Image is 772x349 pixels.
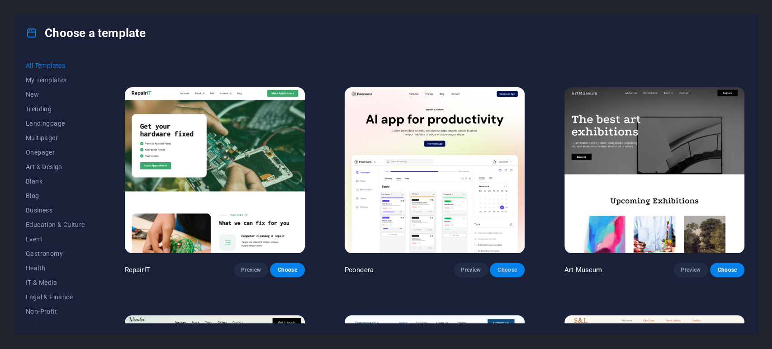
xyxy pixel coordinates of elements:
h4: Choose a template [26,26,146,40]
button: Performance [26,319,85,333]
span: Education & Culture [26,221,85,228]
span: Gastronomy [26,250,85,257]
button: Non-Profit [26,304,85,319]
span: Performance [26,322,85,330]
button: Preview [673,263,708,277]
span: Non-Profit [26,308,85,315]
span: Choose [497,266,517,274]
img: Peoneera [345,87,525,253]
img: RepairIT [125,87,305,253]
button: Gastronomy [26,246,85,261]
button: Art & Design [26,160,85,174]
button: IT & Media [26,275,85,290]
button: Education & Culture [26,217,85,232]
button: Choose [710,263,744,277]
button: Choose [270,263,304,277]
span: Preview [461,266,481,274]
span: Choose [277,266,297,274]
span: My Templates [26,76,85,84]
span: Trending [26,105,85,113]
button: Blog [26,189,85,203]
button: Event [26,232,85,246]
span: IT & Media [26,279,85,286]
span: Business [26,207,85,214]
button: My Templates [26,73,85,87]
span: Preview [241,266,261,274]
span: Landingpage [26,120,85,127]
span: Health [26,264,85,272]
button: Choose [490,263,524,277]
button: Onepager [26,145,85,160]
span: All Templates [26,62,85,69]
button: Legal & Finance [26,290,85,304]
button: Health [26,261,85,275]
span: Choose [717,266,737,274]
button: Landingpage [26,116,85,131]
p: RepairIT [125,265,150,274]
span: Blank [26,178,85,185]
span: New [26,91,85,98]
span: Preview [681,266,701,274]
button: Business [26,203,85,217]
p: Art Museum [564,265,602,274]
button: Preview [454,263,488,277]
span: Onepager [26,149,85,156]
button: New [26,87,85,102]
span: Multipager [26,134,85,141]
span: Blog [26,192,85,199]
img: Art Museum [564,87,744,253]
button: Multipager [26,131,85,145]
span: Legal & Finance [26,293,85,301]
button: Preview [234,263,268,277]
button: Trending [26,102,85,116]
p: Peoneera [345,265,374,274]
span: Art & Design [26,163,85,170]
span: Event [26,236,85,243]
button: Blank [26,174,85,189]
button: All Templates [26,58,85,73]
